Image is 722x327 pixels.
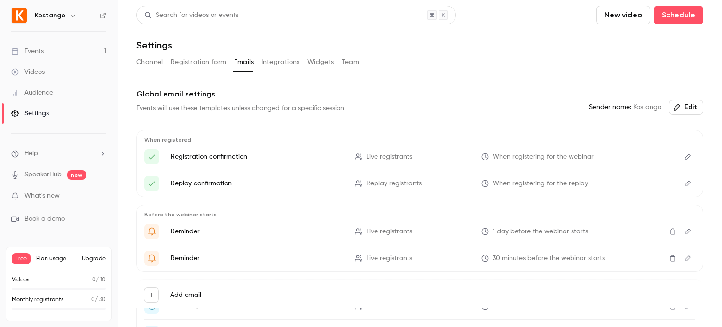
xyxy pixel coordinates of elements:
[136,88,703,100] p: Global email settings
[493,227,588,237] span: 1 day before the webinar starts
[12,276,30,284] p: Videos
[589,104,631,111] em: Sender name:
[24,149,38,159] span: Help
[171,254,344,263] p: Reminder
[589,103,661,112] span: Kostango
[12,8,27,23] img: Kostango
[144,251,695,266] li: ⏰ Plus que 30 minutes avant notre webinaire : {{ event_name }} !
[366,152,412,162] span: Live registrants
[136,40,172,51] h1: Settings
[144,10,238,20] div: Search for videos or events
[144,176,695,191] li: Le replay de notre webinaire {{ event_name }} est disponible 🎥
[144,224,695,239] li: Plus qu’un jour avant {{ event_name }} ! 🚀
[144,136,695,144] p: When registered
[596,6,650,24] button: New video
[82,255,106,263] button: Upgrade
[669,100,703,115] button: Edit
[92,277,96,283] span: 0
[665,224,680,239] button: Delete
[171,152,344,161] p: Registration confirmation
[680,251,695,266] button: Edit
[307,55,334,70] button: Widgets
[170,290,201,300] label: Add email
[11,109,49,118] div: Settings
[144,149,695,164] li: Votre inscription à notre webinaire {{ event_name }} est confirmée ✅
[24,214,65,224] span: Book a demo
[144,211,695,218] p: Before the webinar starts
[366,179,422,189] span: Replay registrants
[92,276,106,284] p: / 10
[36,255,76,263] span: Plan usage
[11,47,44,56] div: Events
[665,251,680,266] button: Delete
[171,179,344,188] p: Replay confirmation
[493,254,605,263] span: 30 minutes before the webinar starts
[680,149,695,164] button: Edit
[35,11,65,20] h6: Kostango
[11,149,106,159] li: help-dropdown-opener
[654,6,703,24] button: Schedule
[366,254,412,263] span: Live registrants
[261,55,300,70] button: Integrations
[136,55,163,70] button: Channel
[171,55,227,70] button: Registration form
[11,88,53,97] div: Audience
[234,55,254,70] button: Emails
[12,253,31,264] span: Free
[680,224,695,239] button: Edit
[91,297,95,303] span: 0
[680,176,695,191] button: Edit
[366,227,412,237] span: Live registrants
[136,104,344,113] div: Events will use these templates unless changed for a specific session
[11,67,45,77] div: Videos
[91,295,106,304] p: / 30
[171,227,344,236] p: Reminder
[12,295,64,304] p: Monthly registrants
[493,152,594,162] span: When registering for the webinar
[493,179,588,189] span: When registering for the replay
[24,191,60,201] span: What's new
[67,170,86,180] span: new
[24,170,62,180] a: SpeakerHub
[342,55,360,70] button: Team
